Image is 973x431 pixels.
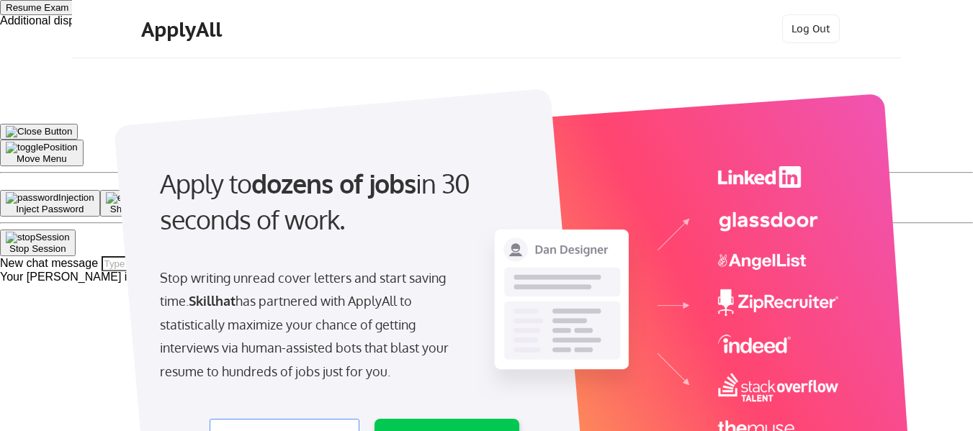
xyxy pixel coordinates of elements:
strong: dozens of jobs [251,167,416,199]
button: Log Out [782,14,840,43]
div: Apply to in 30 seconds of work. [160,165,514,238]
div: Stop writing unread cover letters and start saving time. has partnered with ApplyAll to statistic... [160,266,456,383]
strong: Skillhat [189,293,236,309]
div: ApplyAll [141,17,226,42]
